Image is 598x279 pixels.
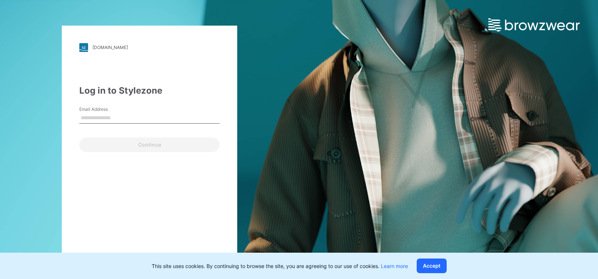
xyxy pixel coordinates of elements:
button: Accept [417,259,447,273]
p: This site uses cookies. By continuing to browse the site, you are agreeing to our use of cookies. [152,262,408,270]
div: [DOMAIN_NAME] [92,45,128,50]
img: stylezone-logo.562084cfcfab977791bfbf7441f1a819.svg [79,43,88,52]
label: Email Address [79,106,130,113]
img: browzwear-logo.e42bd6dac1945053ebaf764b6aa21510.svg [488,18,580,31]
a: Learn more [381,263,408,269]
a: [DOMAIN_NAME] [79,43,220,52]
div: Log in to Stylezone [79,84,220,97]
